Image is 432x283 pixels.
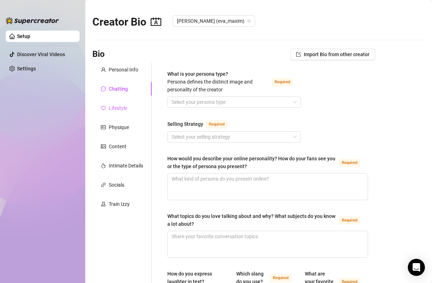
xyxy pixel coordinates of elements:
[167,155,368,170] label: How would you describe your online personality? How do your fans see you or the type of persona y...
[6,17,59,24] img: logo-BBDzfeDw.svg
[101,106,106,111] span: heart
[109,162,143,170] div: Intimate Details
[101,202,106,207] span: experiment
[206,121,227,128] span: Required
[109,181,124,189] div: Socials
[109,85,128,93] div: Chatting
[101,125,106,130] span: idcard
[339,217,360,224] span: Required
[17,52,65,57] a: Discover Viral Videos
[151,16,161,27] span: contacts
[101,86,106,91] span: message
[109,66,138,74] div: Personal Info
[167,212,336,228] div: What topics do you love talking about and why? What subjects do you know a lot about?
[167,79,253,92] span: Persona defines the distinct image and personality of the creator
[92,49,105,60] h3: Bio
[167,120,235,128] label: Selling Strategy
[109,104,127,112] div: Lifestyle
[101,163,106,168] span: fire
[109,143,126,150] div: Content
[101,144,106,149] span: picture
[167,71,253,92] span: What is your persona type?
[167,155,336,170] div: How would you describe your online personality? How do your fans see you or the type of persona y...
[168,231,368,257] textarea: What topics do you love talking about and why? What subjects do you know a lot about?
[304,52,369,57] span: Import Bio from other creator
[168,173,368,200] textarea: How would you describe your online personality? How do your fans see you or the type of persona y...
[101,67,106,72] span: user
[177,16,251,26] span: Eva (eva_maxim)
[247,19,251,23] span: team
[296,52,301,57] span: import
[109,200,130,208] div: Train Izzy
[167,212,368,228] label: What topics do you love talking about and why? What subjects do you know a lot about?
[17,33,30,39] a: Setup
[270,274,291,282] span: Required
[408,259,425,276] div: Open Intercom Messenger
[290,49,375,60] button: Import Bio from other creator
[92,15,161,29] h2: Creator Bio
[101,182,106,187] span: link
[167,120,203,128] div: Selling Strategy
[339,159,360,167] span: Required
[17,66,36,71] a: Settings
[109,123,129,131] div: Physique
[272,78,293,86] span: Required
